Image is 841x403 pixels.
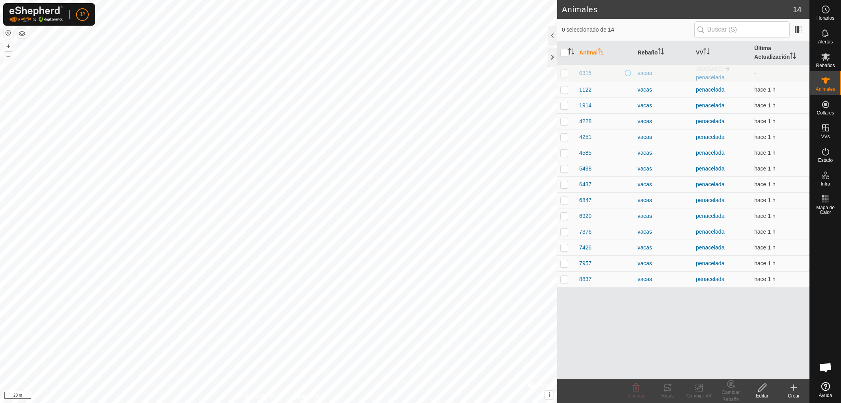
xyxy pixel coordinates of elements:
span: 20 sept 2025, 20:02 [754,197,776,203]
a: Ayuda [810,379,841,401]
span: 20 sept 2025, 19:48 [754,150,776,156]
p-sorticon: Activar para ordenar [790,54,796,60]
p-sorticon: Activar para ordenar [658,49,664,56]
span: Mapa de Calor [812,205,839,215]
div: vacas [638,228,690,236]
div: vacas [638,244,690,252]
span: 20 sept 2025, 20:02 [754,181,776,187]
img: Logo Gallagher [9,6,63,22]
span: 20 sept 2025, 20:02 [754,134,776,140]
span: 4585 [579,149,591,157]
span: 20 sept 2025, 20:03 [754,260,776,266]
a: penacelada [696,181,724,187]
span: 6847 [579,196,591,204]
span: 20 sept 2025, 20:02 [754,118,776,124]
span: Animales [816,87,835,92]
img: hasta [724,66,731,72]
th: Última Actualización [751,41,809,65]
a: penacelada [696,276,724,282]
span: 20 sept 2025, 20:02 [754,276,776,282]
span: 7376 [579,228,591,236]
span: Horarios [817,16,834,21]
span: 6920 [579,212,591,220]
span: 20 sept 2025, 20:03 [754,229,776,235]
span: 6437 [579,180,591,189]
span: i [548,392,550,398]
span: 0315 [579,69,591,77]
p-sorticon: Activar para ordenar [703,49,710,56]
span: 7426 [579,244,591,252]
div: vacas [638,69,690,77]
div: Chat abierto [814,356,837,379]
div: vacas [638,133,690,141]
a: penacelada [696,244,724,251]
span: 8837 [579,275,591,283]
span: 5498 [579,165,591,173]
a: penacelada [696,229,724,235]
div: vacas [638,86,690,94]
span: 20 sept 2025, 20:02 [754,244,776,251]
span: 1122 [579,86,591,94]
a: penacelada [696,102,724,109]
div: vacas [638,149,690,157]
div: vacas [638,117,690,126]
span: - [754,70,756,76]
div: vacas [638,212,690,220]
span: Infra [820,182,830,186]
span: 7957 [579,259,591,268]
th: Animal [576,41,634,65]
div: vacas [638,165,690,173]
a: penacelada [696,134,724,140]
span: Collares [817,111,834,115]
div: Cambiar VV [683,392,715,399]
th: Rebaño [634,41,693,65]
input: Buscar (S) [694,21,790,38]
span: Alertas [818,39,833,44]
div: vacas [638,101,690,110]
span: Estado [818,158,833,163]
span: 14 [793,4,802,15]
a: penacelada [696,118,724,124]
div: vacas [638,196,690,204]
a: Contáctenos [293,393,319,400]
span: Eliminar [627,393,644,399]
a: penacelada [696,213,724,219]
th: VV [693,41,751,65]
h2: Animales [562,5,793,14]
a: penacelada [696,260,724,266]
span: 20 sept 2025, 20:02 [754,102,776,109]
span: Rebaños [816,63,835,68]
p-sorticon: Activar para ordenar [568,49,574,56]
a: penacelada [696,197,724,203]
a: Política de Privacidad [238,393,283,400]
p-sorticon: Activar para ordenar [598,49,604,56]
button: Restablecer Mapa [4,28,13,38]
span: APAGADO [696,66,723,72]
span: 20 sept 2025, 20:03 [754,86,776,93]
span: 20 sept 2025, 20:02 [754,213,776,219]
a: penacelada [696,165,724,172]
a: penacelada [696,74,724,81]
div: Editar [746,392,778,399]
div: vacas [638,275,690,283]
div: vacas [638,259,690,268]
span: VVs [821,134,830,139]
span: 0 seleccionado de 14 [562,26,694,34]
button: i [545,391,554,399]
span: 1914 [579,101,591,110]
div: Rutas [652,392,683,399]
button: + [4,41,13,51]
span: 20 sept 2025, 20:02 [754,165,776,172]
span: 4228 [579,117,591,126]
div: vacas [638,180,690,189]
div: Cambiar Rebaño [715,389,746,403]
div: Crear [778,392,809,399]
a: penacelada [696,86,724,93]
button: – [4,52,13,61]
span: Ayuda [819,393,832,398]
button: Capas del Mapa [17,29,27,38]
a: penacelada [696,150,724,156]
span: 4251 [579,133,591,141]
span: J2 [80,10,86,19]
